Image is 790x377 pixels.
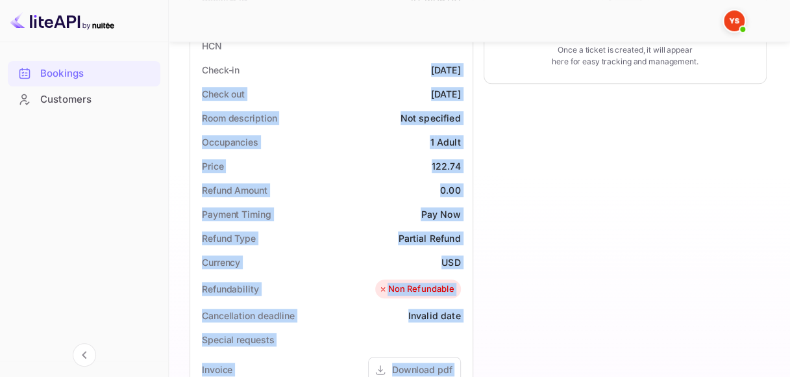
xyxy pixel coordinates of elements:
[40,66,154,81] div: Bookings
[441,255,460,269] div: USD
[40,92,154,107] div: Customers
[8,87,160,112] div: Customers
[431,63,461,77] div: [DATE]
[408,309,461,322] div: Invalid date
[8,87,160,111] a: Customers
[202,87,245,101] div: Check out
[550,44,700,68] p: Once a ticket is created, it will appear here for easy tracking and management.
[8,61,160,86] div: Bookings
[398,231,460,245] div: Partial Refund
[202,135,258,149] div: Occupancies
[440,183,461,197] div: 0.00
[202,159,224,173] div: Price
[421,207,460,221] div: Pay Now
[10,10,114,31] img: LiteAPI logo
[73,343,96,367] button: Collapse navigation
[724,10,745,31] img: Yandex Support
[202,63,240,77] div: Check-in
[432,159,461,173] div: 122.74
[431,87,461,101] div: [DATE]
[202,363,232,376] div: Invoice
[202,207,271,221] div: Payment Timing
[202,333,274,346] div: Special requests
[401,111,461,125] div: Not specified
[202,183,267,197] div: Refund Amount
[202,39,222,53] div: HCN
[8,61,160,85] a: Bookings
[202,111,277,125] div: Room description
[202,309,295,322] div: Cancellation deadline
[202,255,240,269] div: Currency
[378,283,454,296] div: Non Refundable
[392,363,452,376] div: Download pdf
[202,282,259,296] div: Refundability
[202,231,256,245] div: Refund Type
[430,135,460,149] div: 1 Adult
